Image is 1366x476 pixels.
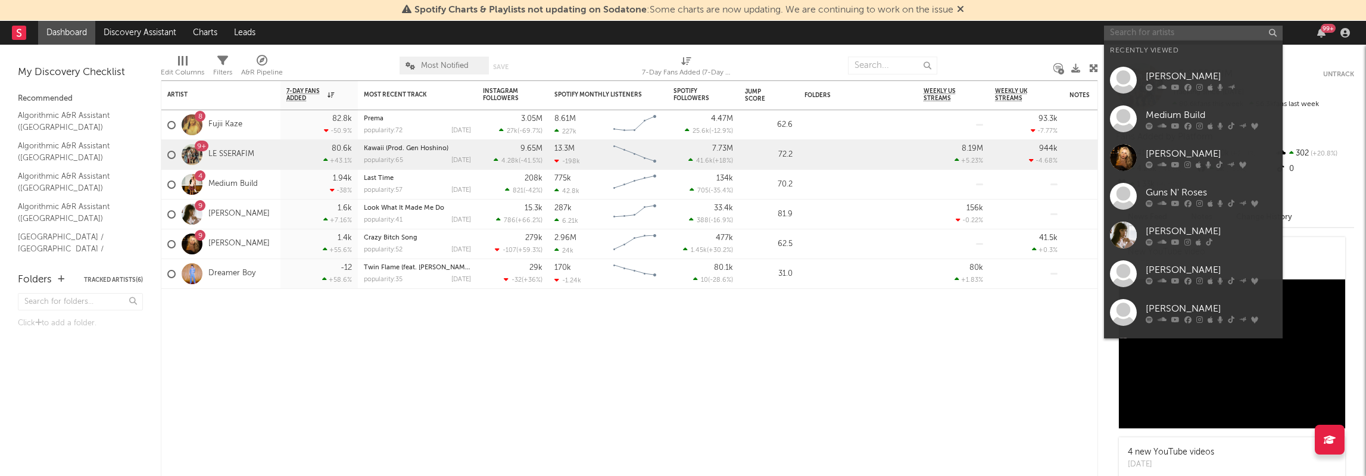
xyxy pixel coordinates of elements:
div: [DATE] [451,127,471,134]
div: Guns N' Roses [1146,186,1277,200]
a: Dreamer Boy [208,269,255,279]
div: +55.6 % [323,246,352,254]
div: 227k [554,127,576,135]
div: 93.3k [1038,115,1058,123]
span: Spotify Charts & Playlists not updating on Sodatone [414,5,647,15]
div: Last Time [364,175,471,182]
div: Spotify Followers [673,88,715,102]
div: Filters [213,51,232,85]
div: Folders [804,92,894,99]
span: -35.4 % [710,188,731,194]
a: Dashboard [38,21,95,45]
span: -41.5 % [520,158,541,164]
div: ( ) [683,246,733,254]
div: +5.23 % [955,157,983,164]
div: 208k [525,175,542,182]
div: 944k [1039,145,1058,153]
div: [PERSON_NAME] [1146,147,1277,161]
div: 33.4k [714,204,733,212]
div: 13.3M [554,145,575,153]
div: -1.24k [554,276,581,284]
span: -32 [512,277,522,284]
div: Filters [213,66,232,80]
a: Algorithmic A&R Assistant ([GEOGRAPHIC_DATA]) [18,109,131,133]
a: Discovery Assistant [95,21,185,45]
span: 705 [697,188,709,194]
div: ( ) [693,276,733,284]
div: -38 % [330,186,352,194]
span: +18 % [715,158,731,164]
a: LE SSERAFIM [208,150,254,160]
button: 99+ [1317,28,1326,38]
svg: Chart title [608,200,662,229]
div: 15.3k [525,204,542,212]
div: Click to add a folder. [18,316,143,331]
div: 1.6k [338,204,352,212]
div: 7-Day Fans Added (7-Day Fans Added) [642,51,731,85]
div: 8.19M [962,145,983,153]
a: [PERSON_NAME] [1104,293,1283,332]
div: Instagram Followers [483,88,525,102]
div: ( ) [685,127,733,135]
div: [DATE] [451,187,471,194]
div: 29k [529,264,542,272]
span: 27k [507,128,517,135]
div: 62.6 [745,118,793,132]
input: Search... [848,57,937,74]
div: popularity: 35 [364,276,403,283]
div: 81.9 [745,207,793,222]
span: -28.6 % [710,277,731,284]
a: Medium Build [208,179,258,189]
span: +59.3 % [518,247,541,254]
div: 1.4k [338,234,352,242]
span: 4.28k [501,158,519,164]
div: 41.5k [1039,234,1058,242]
div: Most Recent Track [364,91,453,98]
div: 3.05M [521,115,542,123]
div: 170k [554,264,571,272]
div: +43.1 % [323,157,352,164]
div: -0.22 % [956,216,983,224]
span: 786 [504,217,516,224]
a: Algorithmic A&R Assistant ([GEOGRAPHIC_DATA]) [18,139,131,164]
span: Dismiss [957,5,964,15]
div: 72.2 [745,148,793,162]
div: 80.6k [332,145,352,153]
a: Kawaii (Prod. Gen Hoshino) [364,145,448,152]
div: -50.9 % [324,127,352,135]
div: Kawaii (Prod. Gen Hoshino) [364,145,471,152]
div: Prema [364,116,471,122]
div: Edit Columns [161,51,204,85]
div: Jump Score [745,88,775,102]
div: 156k [966,204,983,212]
span: Weekly UK Streams [995,88,1040,102]
a: [GEOGRAPHIC_DATA] / [GEOGRAPHIC_DATA] / [GEOGRAPHIC_DATA] / All Africa A&R Assistant [18,231,131,278]
div: ( ) [505,186,542,194]
div: ( ) [496,216,542,224]
div: Artist [167,91,257,98]
div: 8.61M [554,115,576,123]
div: A&R Pipeline [241,51,283,85]
div: +7.16 % [323,216,352,224]
a: Algorithmic A&R Assistant ([GEOGRAPHIC_DATA]) [18,200,131,225]
svg: Chart title [608,110,662,140]
div: Look What It Made Me Do [364,205,471,211]
div: Notes [1069,92,1189,99]
div: 279k [525,234,542,242]
div: +0.3 % [1032,246,1058,254]
a: Guns N' Roses [1104,177,1283,216]
div: popularity: 72 [364,127,403,134]
span: : Some charts are now updating. We are continuing to work on the issue [414,5,953,15]
span: +30.2 % [709,247,731,254]
span: +20.8 % [1309,151,1337,157]
div: [DATE] [451,276,471,283]
div: -4.68 % [1029,157,1058,164]
div: 7.73M [712,145,733,153]
div: ( ) [690,186,733,194]
div: Medium Build [1146,108,1277,123]
div: 99 + [1321,24,1336,33]
div: 62.5 [745,237,793,251]
div: +1.83 % [955,276,983,284]
span: -12.9 % [711,128,731,135]
a: Twin Flame (feat. [PERSON_NAME]) [364,265,472,271]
